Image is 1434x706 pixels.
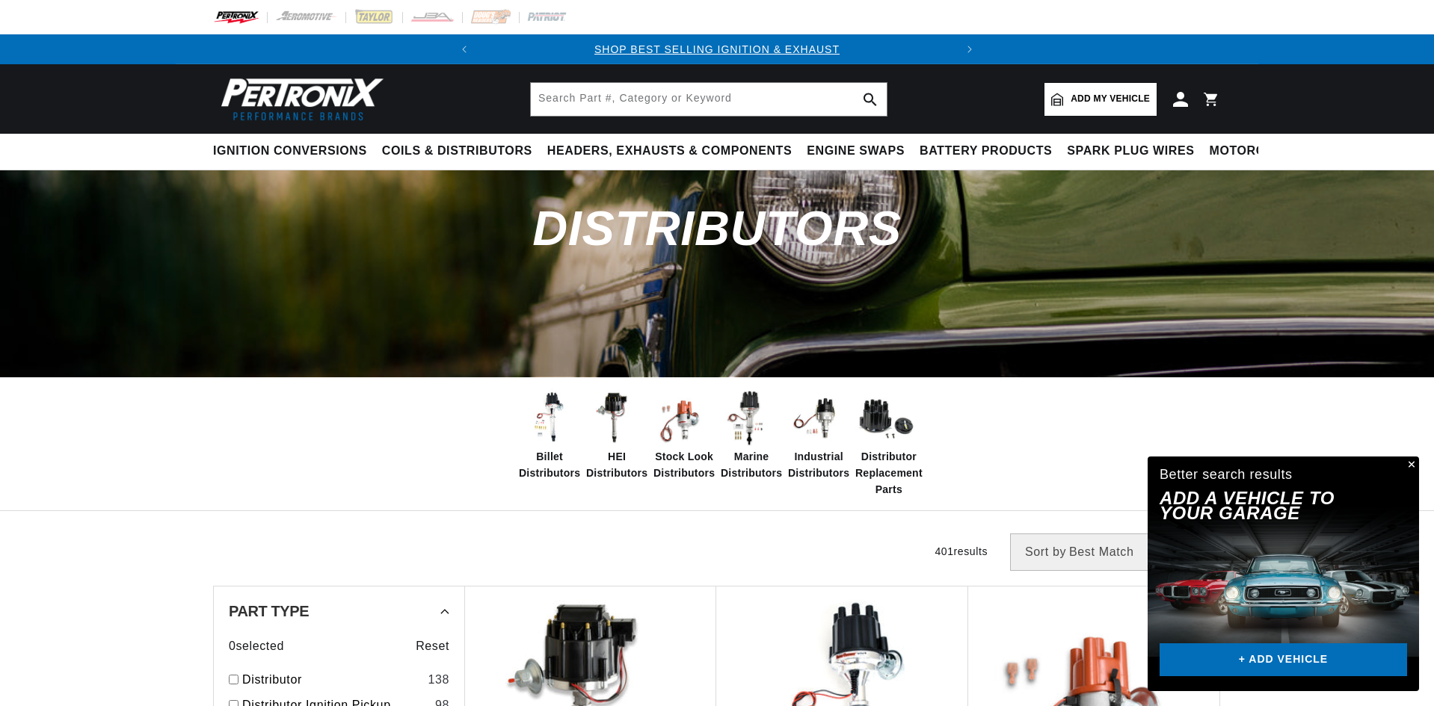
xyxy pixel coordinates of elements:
div: Better search results [1160,464,1293,486]
img: Billet Distributors [519,388,579,448]
span: Sort by [1025,546,1066,558]
span: HEI Distributors [586,448,647,482]
a: Add my vehicle [1044,83,1157,116]
summary: Battery Products [912,134,1059,169]
a: HEI Distributors HEI Distributors [586,388,646,482]
summary: Engine Swaps [799,134,912,169]
a: Industrial Distributors Industrial Distributors [788,388,848,482]
select: Sort by [1010,533,1206,571]
img: Pertronix [213,73,385,125]
span: Headers, Exhausts & Components [547,143,792,159]
a: Distributor [242,670,422,690]
button: Close [1401,456,1419,474]
span: Spark Plug Wires [1067,143,1194,159]
span: Stock Look Distributors [653,448,715,482]
img: Marine Distributors [721,388,781,448]
button: Translation missing: en.sections.announcements.previous_announcement [449,34,479,64]
a: + ADD VEHICLE [1160,643,1407,677]
button: Translation missing: en.sections.announcements.next_announcement [955,34,985,64]
img: Industrial Distributors [788,388,848,448]
span: Distributor Replacement Parts [855,448,923,498]
span: Reset [416,637,449,656]
button: search button [854,83,887,116]
span: Motorcycle [1210,143,1299,159]
a: Stock Look Distributors Stock Look Distributors [653,388,713,482]
img: HEI Distributors [586,388,646,448]
span: Battery Products [920,143,1052,159]
span: Engine Swaps [807,143,905,159]
span: Coils & Distributors [382,143,532,159]
summary: Spark Plug Wires [1059,134,1201,169]
span: Billet Distributors [519,448,580,482]
summary: Motorcycle [1202,134,1306,169]
summary: Ignition Conversions [213,134,375,169]
img: Stock Look Distributors [653,388,713,448]
span: 401 results [935,545,988,557]
span: Add my vehicle [1071,92,1150,106]
div: Announcement [479,41,955,58]
input: Search Part #, Category or Keyword [531,83,887,116]
span: Part Type [229,604,309,619]
summary: Headers, Exhausts & Components [540,134,799,169]
img: Distributor Replacement Parts [855,388,915,448]
span: Ignition Conversions [213,143,367,159]
a: Billet Distributors Billet Distributors [519,388,579,482]
span: Industrial Distributors [788,448,849,482]
div: 1 of 2 [479,41,955,58]
span: Marine Distributors [721,448,782,482]
span: Distributors [532,201,902,256]
a: Marine Distributors Marine Distributors [721,388,781,482]
div: 138 [428,670,449,690]
h2: Add A VEHICLE to your garage [1160,491,1370,521]
summary: Coils & Distributors [375,134,540,169]
a: SHOP BEST SELLING IGNITION & EXHAUST [594,43,840,55]
slideshow-component: Translation missing: en.sections.announcements.announcement_bar [176,34,1258,64]
span: 0 selected [229,637,284,656]
a: Distributor Replacement Parts Distributor Replacement Parts [855,388,915,498]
